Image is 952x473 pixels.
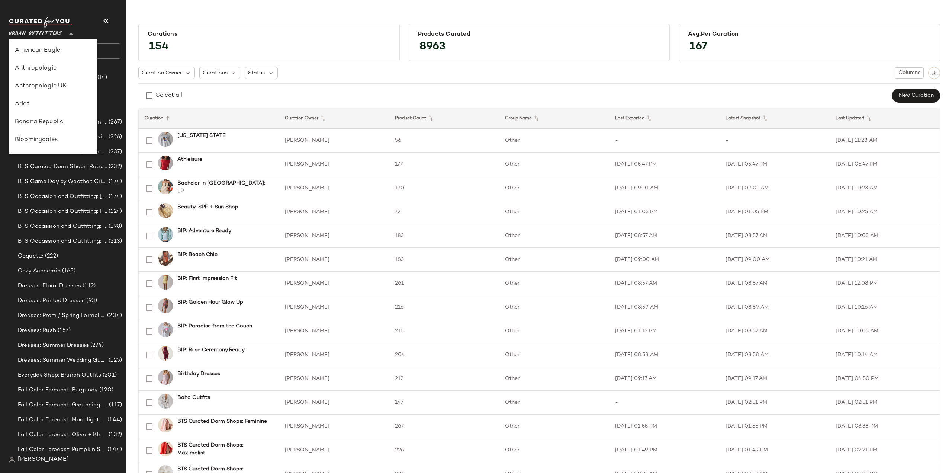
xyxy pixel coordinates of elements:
[499,272,609,295] td: Other
[609,272,719,295] td: [DATE] 08:57 AM
[177,418,267,425] b: BTS Curated Dorm Shops: Feminine
[389,200,499,224] td: 72
[830,129,940,153] td: [DATE] 11:28 AM
[158,275,173,290] img: 100596915_079_b
[609,224,719,248] td: [DATE] 08:57 AM
[177,370,220,378] b: Birthday Dresses
[203,69,228,77] span: Curations
[720,272,830,295] td: [DATE] 08:57 AM
[9,25,62,39] span: Urban Outfitters
[279,153,389,176] td: [PERSON_NAME]
[830,438,940,462] td: [DATE] 02:21 PM
[158,394,173,409] img: 101991065_010_b
[158,156,173,170] img: 89374631_060_b
[932,70,937,76] img: svg%3e
[18,192,107,201] span: BTS Occasion and Outfitting: [PERSON_NAME] to Party
[720,438,830,462] td: [DATE] 01:49 PM
[18,222,107,231] span: BTS Occassion and Outfitting: Campus Lounge
[53,103,68,112] span: (147)
[248,69,265,77] span: Status
[18,237,107,246] span: BTS Occassion and Outfitting: First Day Fits
[389,108,499,129] th: Product Count
[61,267,76,275] span: (165)
[107,178,122,186] span: (174)
[18,73,91,82] span: BIP: Rose Ceremony Ready
[156,91,182,100] div: Select all
[279,367,389,391] td: [PERSON_NAME]
[499,200,609,224] td: Other
[158,203,173,218] img: 54308812_023_b
[18,178,107,186] span: BTS Game Day by Weather: Crisp & Cozy
[279,200,389,224] td: [PERSON_NAME]
[499,295,609,319] td: Other
[720,129,830,153] td: -
[609,415,719,438] td: [DATE] 01:55 PM
[389,391,499,415] td: 147
[56,326,71,335] span: (157)
[107,222,122,231] span: (198)
[499,153,609,176] td: Other
[18,371,101,380] span: Everyday Shop: Brunch Outfits
[9,457,15,463] img: svg%3e
[609,129,719,153] td: -
[279,319,389,343] td: [PERSON_NAME]
[389,248,499,272] td: 183
[499,367,609,391] td: Other
[609,295,719,319] td: [DATE] 08:59 AM
[279,295,389,319] td: [PERSON_NAME]
[609,200,719,224] td: [DATE] 01:05 PM
[279,343,389,367] td: [PERSON_NAME]
[107,192,122,201] span: (174)
[499,391,609,415] td: Other
[609,343,719,367] td: [DATE] 08:58 AM
[44,252,58,261] span: (222)
[18,252,44,261] span: Coquette
[107,118,122,127] span: (267)
[418,31,661,38] div: Products Curated
[720,343,830,367] td: [DATE] 08:58 AM
[279,415,389,438] td: [PERSON_NAME]
[830,272,940,295] td: [DATE] 12:08 PM
[18,311,106,320] span: Dresses: Prom / Spring Formal Outfitting
[64,88,78,97] span: (212)
[177,346,245,354] b: BIP: Rose Ceremony Ready
[609,153,719,176] td: [DATE] 05:47 PM
[158,298,173,313] img: 101347516_000_b
[18,133,107,141] span: BTS Curated Dorm Shops: Maximalist
[499,343,609,367] td: Other
[830,343,940,367] td: [DATE] 10:14 AM
[279,272,389,295] td: [PERSON_NAME]
[830,224,940,248] td: [DATE] 10:03 AM
[895,67,924,79] button: Columns
[830,153,940,176] td: [DATE] 05:47 PM
[177,179,270,195] b: Bachelor in [GEOGRAPHIC_DATA]: LP
[158,179,173,194] img: 99180069_079_b
[389,176,499,200] td: 190
[499,108,609,129] th: Group Name
[107,163,122,171] span: (232)
[720,367,830,391] td: [DATE] 09:17 AM
[412,33,453,60] span: 8963
[720,391,830,415] td: [DATE] 02:51 PM
[720,153,830,176] td: [DATE] 05:47 PM
[107,401,122,409] span: (117)
[609,176,719,200] td: [DATE] 09:01 AM
[279,391,389,415] td: [PERSON_NAME]
[91,73,107,82] span: (204)
[158,441,173,456] img: 102187119_060_b
[107,133,122,141] span: (226)
[158,132,173,147] img: 100651991_004_b
[89,341,104,350] span: (274)
[139,108,279,129] th: Curation
[830,295,940,319] td: [DATE] 10:16 AM
[177,156,202,163] b: Athleisure
[106,445,122,454] span: (144)
[18,386,98,394] span: Fall Color Forecast: Burgundy
[389,438,499,462] td: 226
[177,275,237,282] b: BIP: First Impression Fit
[830,200,940,224] td: [DATE] 10:25 AM
[18,431,107,439] span: Fall Color Forecast: Olive + Khaki
[892,89,940,103] button: New Curation
[279,129,389,153] td: [PERSON_NAME]
[609,248,719,272] td: [DATE] 09:00 AM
